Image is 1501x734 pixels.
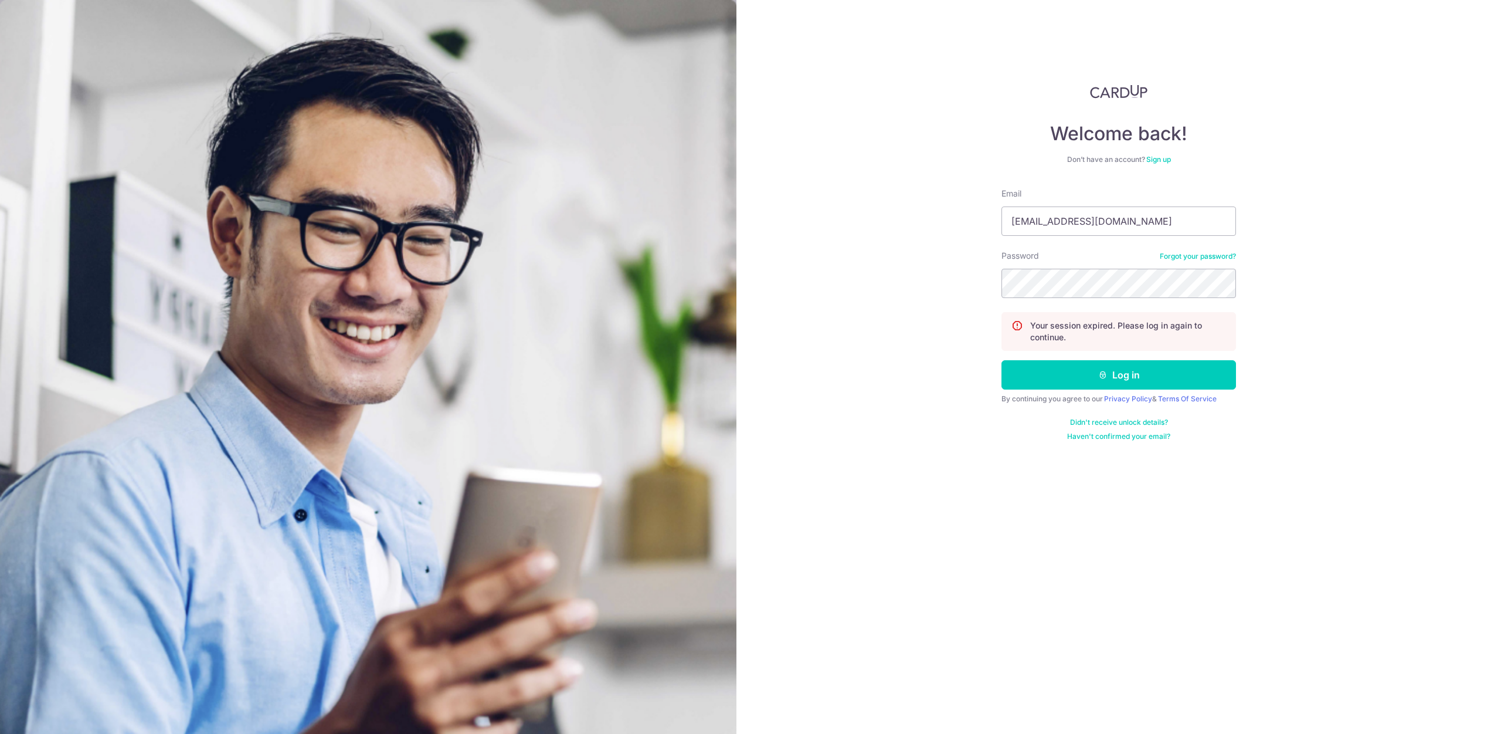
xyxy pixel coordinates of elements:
button: Log in [1001,360,1236,390]
a: Privacy Policy [1104,394,1152,403]
img: CardUp Logo [1090,84,1147,99]
label: Password [1001,250,1039,262]
h4: Welcome back! [1001,122,1236,146]
a: Terms Of Service [1158,394,1217,403]
a: Haven't confirmed your email? [1067,432,1170,441]
input: Enter your Email [1001,207,1236,236]
a: Sign up [1146,155,1171,164]
div: By continuing you agree to our & [1001,394,1236,404]
p: Your session expired. Please log in again to continue. [1030,320,1226,343]
label: Email [1001,188,1021,199]
a: Didn't receive unlock details? [1070,418,1168,427]
div: Don’t have an account? [1001,155,1236,164]
a: Forgot your password? [1160,252,1236,261]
